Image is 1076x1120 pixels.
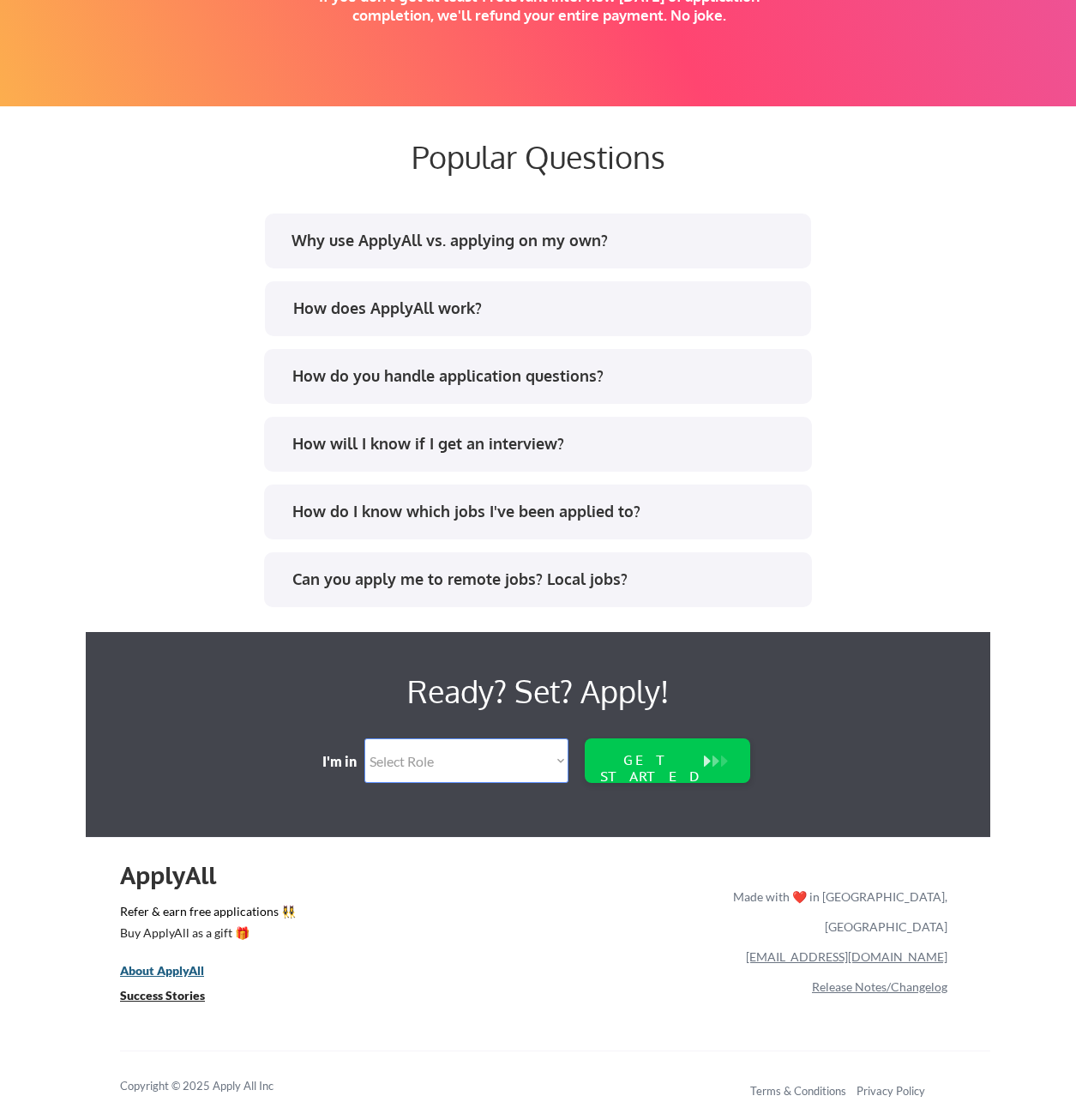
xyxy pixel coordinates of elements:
div: Ready? Set? Apply! [326,666,750,716]
a: About ApplyAll [120,961,228,983]
u: About ApplyAll [120,963,204,978]
div: Buy ApplyAll as a gift 🎁 [120,927,292,939]
div: Why use ApplyAll vs. applying on my own? [292,230,795,251]
a: Buy ApplyAll as a gift 🎁 [120,924,292,945]
div: How will I know if I get an interview? [292,433,796,455]
div: Copyright © 2025 Apply All Inc [120,1078,317,1095]
a: [EMAIL_ADDRESS][DOMAIN_NAME] [746,949,947,964]
a: Privacy Policy [857,1084,925,1098]
div: How do I know which jobs I've been applied to? [292,501,796,522]
div: I'm in [322,752,369,771]
u: Success Stories [120,988,205,1003]
div: GET STARTED [596,752,706,785]
div: Can you apply me to remote jobs? Local jobs? [292,569,796,590]
a: Terms & Conditions [750,1084,846,1098]
div: ApplyAll [120,861,236,890]
div: Popular Questions [127,138,950,175]
a: Release Notes/Changelog [812,979,947,994]
div: Made with ❤️ in [GEOGRAPHIC_DATA], [GEOGRAPHIC_DATA] [726,882,947,942]
div: How does ApplyAll work? [293,298,796,319]
div: How do you handle application questions? [292,365,796,387]
a: Success Stories [120,986,228,1008]
a: Refer & earn free applications 👯‍♀️ [120,906,375,924]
